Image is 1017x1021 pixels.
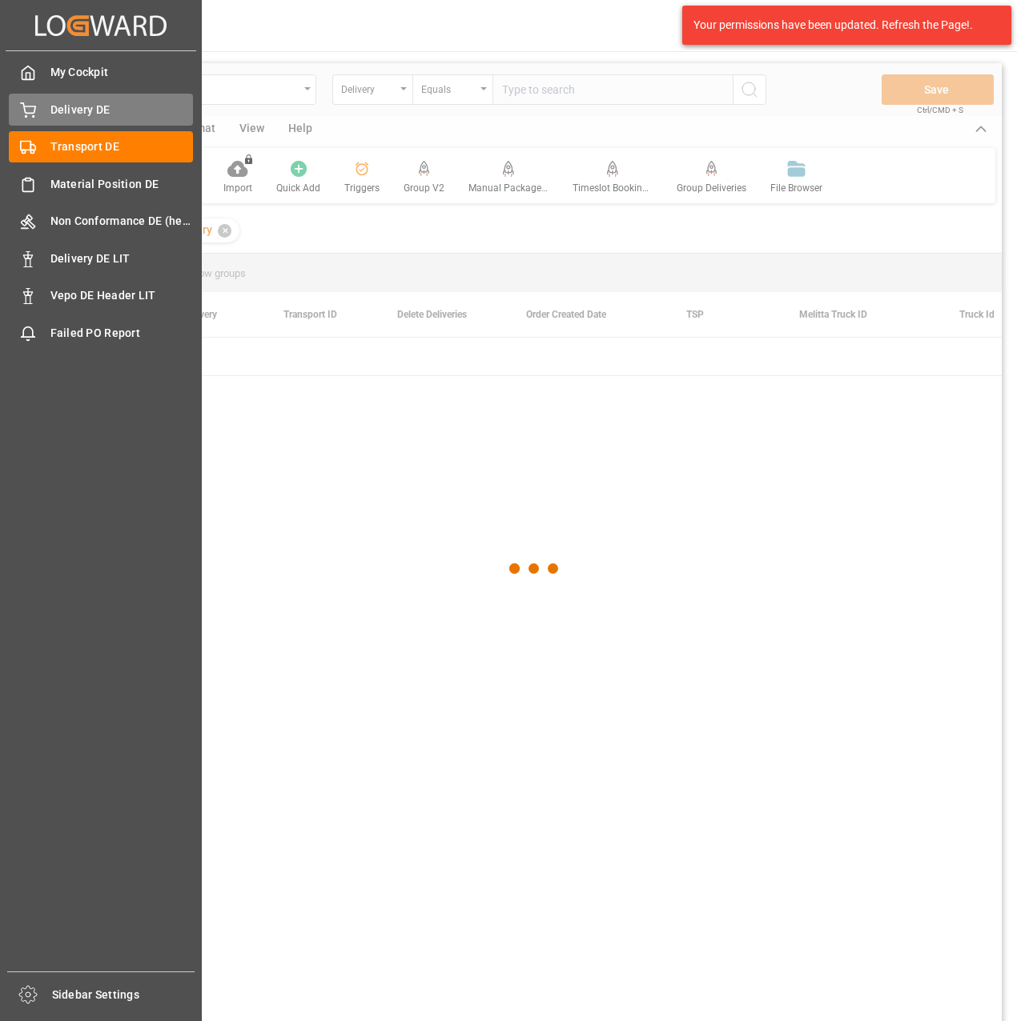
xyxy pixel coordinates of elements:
[50,325,194,342] span: Failed PO Report
[50,213,194,230] span: Non Conformance DE (header)
[50,250,194,267] span: Delivery DE LIT
[50,102,194,118] span: Delivery DE
[9,131,193,162] a: Transport DE
[50,176,194,193] span: Material Position DE
[9,94,193,125] a: Delivery DE
[9,168,193,199] a: Material Position DE
[9,206,193,237] a: Non Conformance DE (header)
[693,17,988,34] div: Your permissions have been updated. Refresh the Page!.
[9,280,193,311] a: Vepo DE Header LIT
[50,64,194,81] span: My Cockpit
[9,317,193,348] a: Failed PO Report
[9,242,193,274] a: Delivery DE LIT
[9,57,193,88] a: My Cockpit
[52,987,195,1003] span: Sidebar Settings
[50,287,194,304] span: Vepo DE Header LIT
[50,138,194,155] span: Transport DE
